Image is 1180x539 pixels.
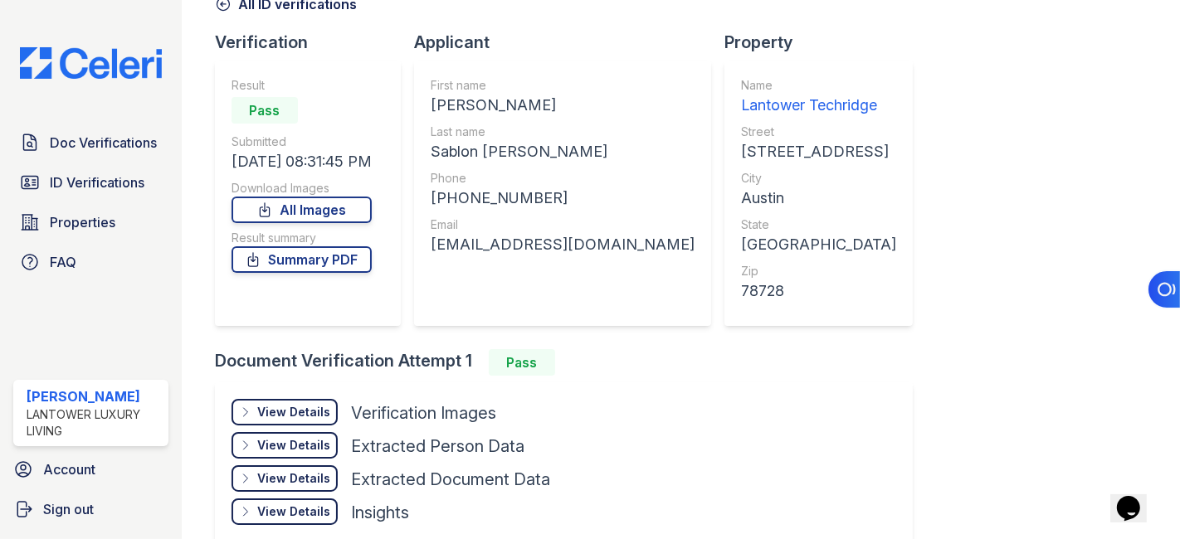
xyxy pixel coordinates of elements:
[13,206,168,239] a: Properties
[431,170,695,187] div: Phone
[232,134,372,150] div: Submitted
[351,401,496,425] div: Verification Images
[741,94,896,117] div: Lantower Techridge
[27,406,162,439] div: Lantower Luxury Living
[741,140,896,163] div: [STREET_ADDRESS]
[50,252,76,272] span: FAQ
[13,126,168,159] a: Doc Verifications
[1110,473,1163,522] iframe: chat widget
[414,31,724,54] div: Applicant
[741,216,896,233] div: State
[232,246,372,273] a: Summary PDF
[232,77,372,94] div: Result
[431,187,695,210] div: [PHONE_NUMBER]
[431,124,695,140] div: Last name
[50,133,157,153] span: Doc Verifications
[7,47,175,79] img: CE_Logo_Blue-a8612792a0a2168367f1c8372b55b34899dd931a85d93a1a3d3e32e68fde9ad4.png
[741,77,896,117] a: Name Lantower Techridge
[27,386,162,406] div: [PERSON_NAME]
[215,349,926,376] div: Document Verification Attempt 1
[232,230,372,246] div: Result summary
[741,187,896,210] div: Austin
[7,493,175,526] a: Sign out
[431,94,695,117] div: [PERSON_NAME]
[232,97,298,124] div: Pass
[13,245,168,279] a: FAQ
[351,501,409,524] div: Insights
[232,197,372,223] a: All Images
[741,263,896,279] div: Zip
[431,216,695,233] div: Email
[50,212,115,232] span: Properties
[431,77,695,94] div: First name
[232,150,372,173] div: [DATE] 08:31:45 PM
[489,349,555,376] div: Pass
[232,180,372,197] div: Download Images
[351,468,550,491] div: Extracted Document Data
[741,170,896,187] div: City
[724,31,926,54] div: Property
[257,470,330,487] div: View Details
[215,31,414,54] div: Verification
[741,124,896,140] div: Street
[351,435,524,458] div: Extracted Person Data
[741,77,896,94] div: Name
[43,499,94,519] span: Sign out
[741,279,896,303] div: 78728
[431,140,695,163] div: Sablon [PERSON_NAME]
[741,233,896,256] div: [GEOGRAPHIC_DATA]
[43,459,95,479] span: Account
[7,453,175,486] a: Account
[50,172,144,192] span: ID Verifications
[257,503,330,520] div: View Details
[257,437,330,454] div: View Details
[431,233,695,256] div: [EMAIL_ADDRESS][DOMAIN_NAME]
[13,166,168,199] a: ID Verifications
[257,404,330,420] div: View Details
